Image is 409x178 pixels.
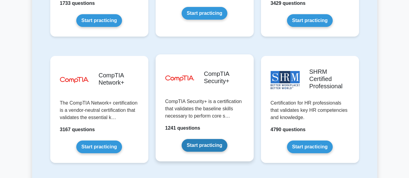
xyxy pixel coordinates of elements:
[287,14,333,27] a: Start practicing
[287,141,333,153] a: Start practicing
[182,7,227,20] a: Start practicing
[182,139,227,152] a: Start practicing
[76,14,122,27] a: Start practicing
[76,141,122,153] a: Start practicing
